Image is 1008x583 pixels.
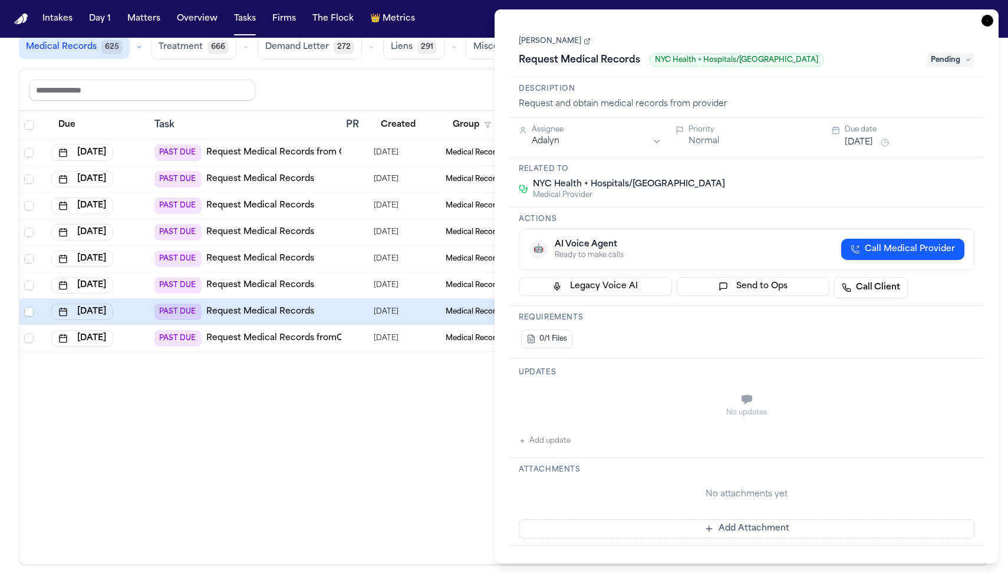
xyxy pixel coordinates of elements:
[519,434,571,448] button: Add update
[519,408,974,417] div: No updates
[555,251,624,260] div: Ready to make calls
[473,41,533,53] span: Miscellaneous
[334,40,354,54] span: 272
[268,8,301,29] button: Firms
[519,37,591,46] a: [PERSON_NAME]
[533,179,725,190] span: NYC Health + Hospitals/[GEOGRAPHIC_DATA]
[519,215,974,224] h3: Actions
[26,41,97,53] span: Medical Records
[519,519,974,538] button: Add Attachment
[229,8,261,29] button: Tasks
[533,190,725,200] span: Medical Provider
[365,8,420,29] button: crownMetrics
[383,35,444,60] button: Liens291
[51,330,113,347] button: [DATE]
[101,40,123,54] span: 625
[466,35,565,60] button: Miscellaneous166
[391,41,413,53] span: Liens
[533,243,543,255] span: 🤖
[159,41,203,53] span: Treatment
[258,35,362,60] button: Demand Letter272
[519,368,974,377] h3: Updates
[519,98,974,110] div: Request and obtain medical records from provider
[650,54,823,67] span: NYC Health + Hospitals/[GEOGRAPHIC_DATA]
[14,14,28,25] img: Finch Logo
[308,8,358,29] button: The Flock
[172,8,222,29] button: Overview
[845,125,974,134] div: Due date
[265,41,329,53] span: Demand Letter
[841,239,964,260] button: Call Medical Provider
[19,35,130,59] button: Medical Records625
[84,8,116,29] button: Day 1
[207,40,229,54] span: 666
[521,330,572,348] button: 0/1 Files
[878,136,892,150] button: Snooze task
[677,277,830,296] button: Send to Ops
[38,8,77,29] button: Intakes
[519,164,974,174] h3: Related to
[417,40,437,54] span: 291
[123,8,165,29] button: Matters
[14,14,28,25] a: Home
[519,277,672,296] button: Legacy Voice AI
[519,489,974,500] div: No attachments yet
[555,239,624,251] div: AI Voice Agent
[865,243,955,255] span: Call Medical Provider
[845,137,873,149] button: [DATE]
[519,84,974,94] h3: Description
[834,277,908,298] a: Call Client
[689,136,719,147] button: Normal
[532,125,661,134] div: Assignee
[519,465,974,475] h3: Attachments
[514,51,645,70] h1: Request Medical Records
[539,334,567,344] span: 0/1 Files
[151,35,236,60] button: Treatment666
[689,125,818,134] div: Priority
[927,53,974,67] span: Pending
[519,313,974,322] h3: Requirements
